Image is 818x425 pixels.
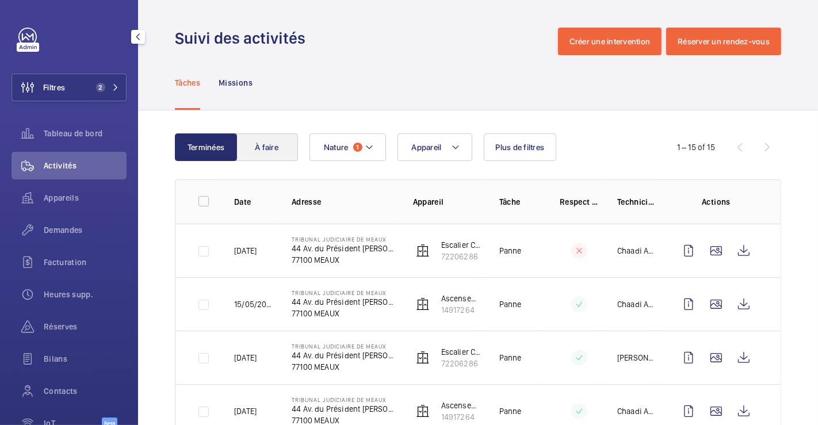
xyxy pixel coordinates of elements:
[441,411,481,423] p: 14917264
[441,251,481,262] p: 72206286
[441,346,481,358] p: Escalier C a droite au fond
[617,245,656,256] p: Chaadi Arabat
[292,350,395,361] p: 44 Av. du Président [PERSON_NAME]
[175,77,200,89] p: Tâches
[234,245,257,256] p: [DATE]
[353,143,362,152] span: 1
[499,245,522,256] p: Panne
[292,243,395,254] p: 44 Av. du Président [PERSON_NAME]
[234,196,273,208] p: Date
[496,143,545,152] span: Plus de filtres
[292,361,395,373] p: 77100 MEAUX
[677,141,715,153] div: 1 – 15 of 15
[617,298,656,310] p: Chaadi Arabat
[617,405,656,417] p: Chaadi Arabat
[292,396,395,403] p: TRIBUNAL JUDICIAIRE DE MEAUX
[292,403,395,415] p: 44 Av. du Président [PERSON_NAME]
[499,298,522,310] p: Panne
[44,192,127,204] span: Appareils
[416,297,430,311] img: elevator.svg
[175,133,237,161] button: Terminées
[12,74,127,101] button: Filtres2
[44,289,127,300] span: Heures supp.
[484,133,557,161] button: Plus de filtres
[44,385,127,397] span: Contacts
[617,196,656,208] p: Technicien
[44,256,127,268] span: Facturation
[236,133,298,161] button: À faire
[499,405,522,417] p: Panne
[96,83,105,92] span: 2
[292,308,395,319] p: 77100 MEAUX
[416,244,430,258] img: elevator.svg
[44,128,127,139] span: Tableau de bord
[292,236,395,243] p: TRIBUNAL JUDICIAIRE DE MEAUX
[441,400,481,411] p: Ascenseur escalier A
[292,196,395,208] p: Adresse
[499,352,522,363] p: Panne
[219,77,253,89] p: Missions
[397,133,472,161] button: Appareil
[292,296,395,308] p: 44 Av. du Président [PERSON_NAME]
[234,298,273,310] p: 15/05/2025
[324,143,349,152] span: Nature
[416,351,430,365] img: elevator.svg
[292,343,395,350] p: TRIBUNAL JUDICIAIRE DE MEAUX
[292,254,395,266] p: 77100 MEAUX
[44,353,127,365] span: Bilans
[44,224,127,236] span: Demandes
[234,352,257,363] p: [DATE]
[666,28,781,55] button: Réserver un rendez-vous
[175,28,312,49] h1: Suivi des activités
[234,405,257,417] p: [DATE]
[44,321,127,332] span: Réserves
[412,143,442,152] span: Appareil
[441,239,481,251] p: Escalier C a droite au fond
[558,28,662,55] button: Créer une intervention
[413,196,481,208] p: Appareil
[441,358,481,369] p: 72206286
[617,352,656,363] p: [PERSON_NAME]
[416,404,430,418] img: elevator.svg
[309,133,386,161] button: Nature1
[441,293,481,304] p: Ascenseur escalier A
[292,289,395,296] p: TRIBUNAL JUDICIAIRE DE MEAUX
[43,82,65,93] span: Filtres
[675,196,758,208] p: Actions
[441,304,481,316] p: 14917264
[44,160,127,171] span: Activités
[499,196,541,208] p: Tâche
[560,196,599,208] p: Respect délai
